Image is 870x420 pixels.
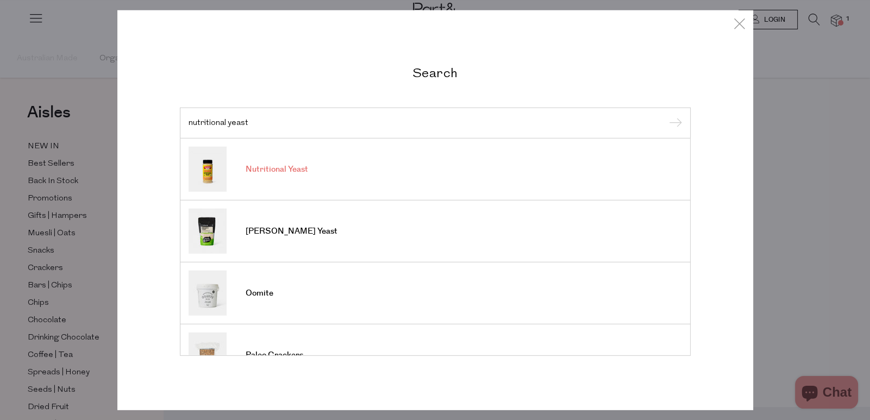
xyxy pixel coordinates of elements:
[189,147,227,192] img: Nutritional Yeast
[189,118,682,127] input: Search
[189,147,682,192] a: Nutritional Yeast
[246,288,273,299] span: Oomite
[189,271,682,316] a: Oomite
[189,209,682,254] a: [PERSON_NAME] Yeast
[246,350,303,361] span: Paleo Crackers
[189,209,227,254] img: Brewer's Yeast
[180,64,691,80] h2: Search
[189,271,227,316] img: Oomite
[189,333,227,378] img: Paleo Crackers
[189,333,682,378] a: Paleo Crackers
[246,164,308,175] span: Nutritional Yeast
[246,226,337,237] span: [PERSON_NAME] Yeast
